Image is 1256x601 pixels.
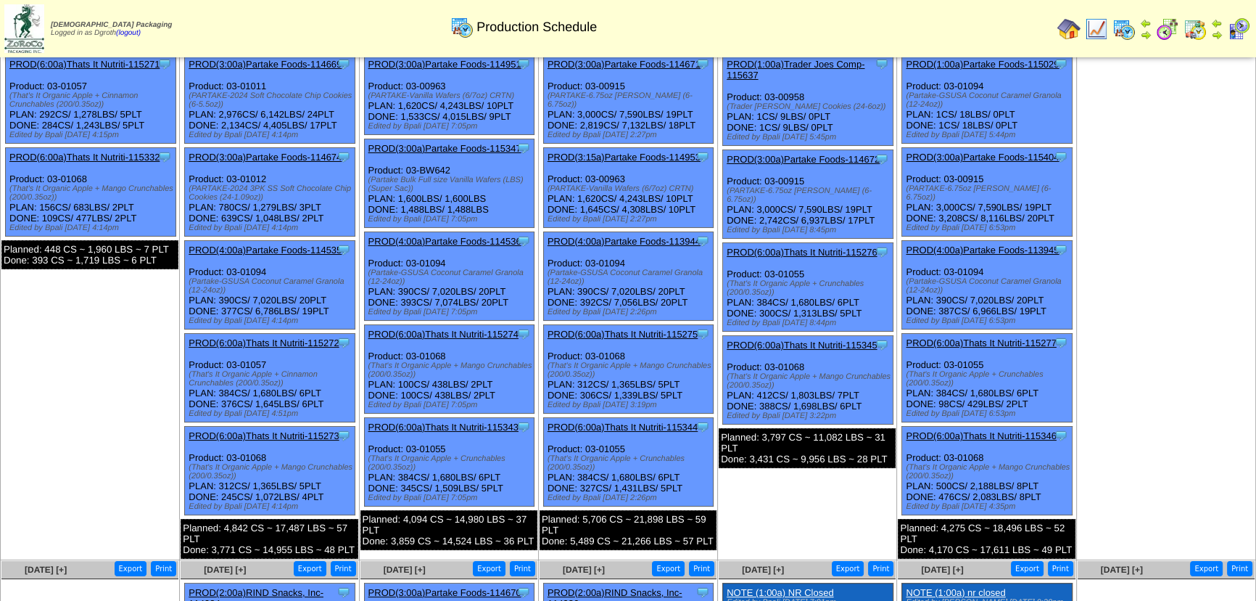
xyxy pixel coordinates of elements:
div: Product: 03-01094 PLAN: 390CS / 7,020LBS / 20PLT DONE: 377CS / 6,786LBS / 19PLT [185,241,355,330]
button: Print [689,561,714,576]
div: (Partake-GSUSA Coconut Caramel Granola (12-24oz)) [548,269,714,286]
div: Edited by Bpali [DATE] 4:51pm [189,409,355,418]
div: (Partake-GSUSA Coconut Caramel Granola (12-24oz)) [189,277,355,295]
button: Print [151,561,176,576]
img: Tooltip [516,141,531,155]
a: NOTE (1:00a) NR Closed [727,587,833,598]
img: Tooltip [336,585,351,600]
img: arrowright.gif [1211,29,1223,41]
img: Tooltip [695,420,710,434]
div: Planned: 4,275 CS ~ 18,496 LBS ~ 52 PLT Done: 4,170 CS ~ 17,611 LBS ~ 49 PLT [898,519,1075,559]
a: [DATE] [+] [563,565,605,575]
a: PROD(3:00a)Partake Foods-114670 [368,587,521,598]
div: Edited by Bpali [DATE] 6:53pm [906,409,1072,418]
img: calendarprod.gif [1112,17,1136,41]
a: PROD(6:00a)Thats It Nutriti-115345 [727,340,877,351]
div: Product: 03-01057 PLAN: 292CS / 1,278LBS / 5PLT DONE: 284CS / 1,243LBS / 5PLT [6,55,176,144]
div: Product: 03-BW642 PLAN: 1,600LBS / 1,600LBS DONE: 1,488LBS / 1,488LBS [364,139,534,228]
img: calendarinout.gif [1183,17,1207,41]
div: (PARTAKE-6.75oz [PERSON_NAME] (6-6.75oz)) [906,184,1072,202]
div: Product: 03-00963 PLAN: 1,620CS / 4,243LBS / 10PLT DONE: 1,645CS / 4,308LBS / 10PLT [543,148,714,228]
div: Edited by Bpali [DATE] 7:05pm [368,401,534,409]
div: (PARTAKE-6.75oz [PERSON_NAME] (6-6.75oz)) [548,91,714,109]
div: Planned: 3,797 CS ~ 11,082 LBS ~ 31 PLT Done: 3,431 CS ~ 9,956 LBS ~ 28 PLT [719,428,896,468]
div: (That's It Organic Apple + Crunchables (200/0.35oz)) [548,454,714,472]
div: Product: 03-01094 PLAN: 390CS / 7,020LBS / 20PLT DONE: 393CS / 7,074LBS / 20PLT [364,232,534,321]
div: (Partake-GSUSA Coconut Caramel Granola (12-24oz)) [906,277,1072,295]
img: Tooltip [1054,57,1068,71]
div: (That's It Organic Apple + Cinnamon Crunchables (200/0.35oz)) [189,370,355,388]
img: Tooltip [1054,150,1068,164]
button: Print [1048,561,1073,576]
div: (That's It Organic Apple + Mango Crunchables (200/0.35oz)) [189,463,355,481]
a: PROD(3:00a)Partake Foods-114674 [189,152,342,163]
a: PROD(1:00a)Trader Joes Comp-115637 [727,59,864,81]
div: Product: 03-01094 PLAN: 1CS / 18LBS / 0PLT DONE: 1CS / 18LBS / 0PLT [902,55,1073,144]
div: Planned: 448 CS ~ 1,960 LBS ~ 7 PLT Done: 393 CS ~ 1,719 LBS ~ 6 PLT [1,240,178,269]
a: PROD(3:15a)Partake Foods-114953 [548,152,701,163]
div: Product: 03-01068 PLAN: 412CS / 1,803LBS / 7PLT DONE: 388CS / 1,698LBS / 6PLT [723,336,893,425]
div: (Partake Bulk Full size Vanilla Wafers (LBS) (Super Sac)) [368,176,534,193]
div: Product: 03-01055 PLAN: 384CS / 1,680LBS / 6PLT DONE: 98CS / 429LBS / 2PLT [902,334,1073,422]
img: Tooltip [516,234,531,248]
a: PROD(4:00a)Partake Foods-114536 [368,236,521,247]
a: (logout) [116,29,141,37]
img: line_graph.gif [1085,17,1108,41]
a: [DATE] [+] [384,565,426,575]
div: Edited by Bpali [DATE] 4:14pm [189,316,355,325]
a: PROD(6:00a)Thats It Nutriti-115277 [906,338,1056,348]
button: Export [832,561,864,576]
img: Tooltip [336,335,351,350]
div: Product: 03-00958 PLAN: 1CS / 9LBS / 0PLT DONE: 1CS / 9LBS / 0PLT [723,55,893,146]
div: Edited by Bpali [DATE] 4:14pm [189,224,355,232]
img: Tooltip [1054,242,1068,257]
button: Export [1190,561,1223,576]
a: PROD(4:00a)Partake Foods-114535 [189,245,342,255]
a: PROD(6:00a)Thats It Nutriti-115272 [189,338,339,348]
div: Product: 03-01094 PLAN: 390CS / 7,020LBS / 20PLT DONE: 392CS / 7,056LBS / 20PLT [543,232,714,321]
a: PROD(3:00a)Partake Foods-115404 [906,152,1059,163]
div: Product: 03-01057 PLAN: 384CS / 1,680LBS / 6PLT DONE: 376CS / 1,645LBS / 6PLT [185,334,355,422]
div: Product: 03-00963 PLAN: 1,620CS / 4,243LBS / 10PLT DONE: 1,533CS / 4,015LBS / 9PLT [364,55,534,135]
div: Edited by Bpali [DATE] 2:26pm [548,494,714,502]
div: Product: 03-01055 PLAN: 384CS / 1,680LBS / 6PLT DONE: 300CS / 1,313LBS / 5PLT [723,243,893,332]
div: (That's It Organic Apple + Mango Crunchables (200/0.35oz)) [906,463,1072,481]
div: Edited by Bpali [DATE] 7:05pm [368,308,534,316]
div: Edited by Bpali [DATE] 4:14pm [189,131,355,139]
img: calendarcustomer.gif [1227,17,1250,41]
img: Tooltip [157,57,172,71]
a: PROD(6:00a)Thats It Nutriti-115274 [368,329,518,340]
span: Production Schedule [476,20,597,35]
div: Edited by Bpali [DATE] 4:15pm [9,131,175,139]
div: Edited by Bpali [DATE] 7:05pm [368,494,534,502]
a: PROD(4:00a)Partake Foods-113944 [548,236,701,247]
button: Export [115,561,147,576]
div: (That's It Organic Apple + Crunchables (200/0.35oz)) [727,279,893,297]
div: Edited by Bpali [DATE] 4:14pm [189,502,355,511]
a: [DATE] [+] [25,565,67,575]
a: PROD(4:00a)Partake Foods-113945 [906,245,1059,255]
img: Tooltip [695,234,710,248]
a: PROD(3:00a)Partake Foods-114669 [189,59,342,70]
div: (That's It Organic Apple + Mango Crunchables (200/0.35oz)) [548,361,714,379]
img: calendarprod.gif [450,15,474,38]
a: [DATE] [+] [204,565,246,575]
a: PROD(6:00a)Thats It Nutriti-115271 [9,59,160,70]
img: Tooltip [516,585,531,600]
div: Product: 03-01055 PLAN: 384CS / 1,680LBS / 6PLT DONE: 327CS / 1,431LBS / 5PLT [543,418,714,507]
span: [DATE] [+] [742,565,784,575]
div: Product: 03-01055 PLAN: 384CS / 1,680LBS / 6PLT DONE: 345CS / 1,509LBS / 5PLT [364,418,534,507]
img: arrowright.gif [1140,29,1152,41]
div: (PARTAKE-Vanilla Wafers (6/7oz) CRTN) [368,91,534,100]
a: PROD(3:00a)Partake Foods-115347 [368,143,521,154]
div: Edited by Bpali [DATE] 5:45pm [727,133,893,142]
a: PROD(6:00a)Thats It Nutriti-115275 [548,329,698,340]
button: Print [331,561,356,576]
div: Edited by Bpali [DATE] 2:27pm [548,131,714,139]
a: PROD(6:00a)Thats It Nutriti-115346 [906,430,1056,441]
button: Print [868,561,893,576]
img: Tooltip [875,245,889,259]
img: Tooltip [695,585,710,600]
img: zoroco-logo-small.webp [4,4,44,53]
div: Product: 03-01012 PLAN: 780CS / 1,279LBS / 3PLT DONE: 639CS / 1,048LBS / 2PLT [185,148,355,237]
